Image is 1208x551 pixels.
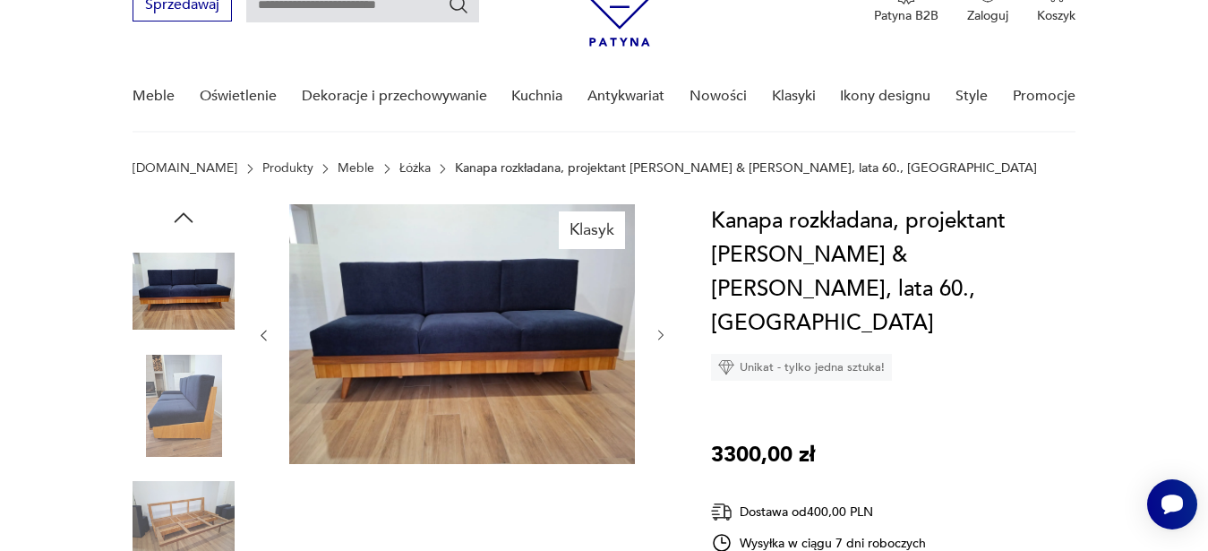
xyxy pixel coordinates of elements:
iframe: Smartsupp widget button [1147,479,1197,529]
p: Kanapa rozkładana, projektant [PERSON_NAME] & [PERSON_NAME], lata 60., [GEOGRAPHIC_DATA] [455,161,1037,176]
a: Meble [338,161,374,176]
a: Meble [133,62,175,131]
a: Klasyki [772,62,816,131]
p: Koszyk [1037,7,1075,24]
p: Patyna B2B [874,7,938,24]
a: Nowości [690,62,747,131]
img: Zdjęcie produktu Kanapa rozkładana, projektant Lejkowski & Leśniewski, lata 60., Polska [133,240,235,342]
div: Unikat - tylko jedna sztuka! [711,354,892,381]
h1: Kanapa rozkładana, projektant [PERSON_NAME] & [PERSON_NAME], lata 60., [GEOGRAPHIC_DATA] [711,204,1088,340]
p: Zaloguj [967,7,1008,24]
a: Produkty [262,161,313,176]
a: Kuchnia [511,62,562,131]
a: Dekoracje i przechowywanie [302,62,487,131]
img: Zdjęcie produktu Kanapa rozkładana, projektant Lejkowski & Leśniewski, lata 60., Polska [289,204,635,464]
img: Ikona diamentu [718,359,734,375]
img: Zdjęcie produktu Kanapa rozkładana, projektant Lejkowski & Leśniewski, lata 60., Polska [133,355,235,457]
p: 3300,00 zł [711,438,815,472]
img: Ikona dostawy [711,501,733,523]
a: Ikony designu [840,62,930,131]
a: Antykwariat [587,62,664,131]
a: Łóżka [399,161,431,176]
a: Style [955,62,988,131]
div: Dostawa od 400,00 PLN [711,501,926,523]
a: [DOMAIN_NAME] [133,161,237,176]
a: Oświetlenie [200,62,277,131]
div: Klasyk [559,211,625,249]
a: Promocje [1013,62,1075,131]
